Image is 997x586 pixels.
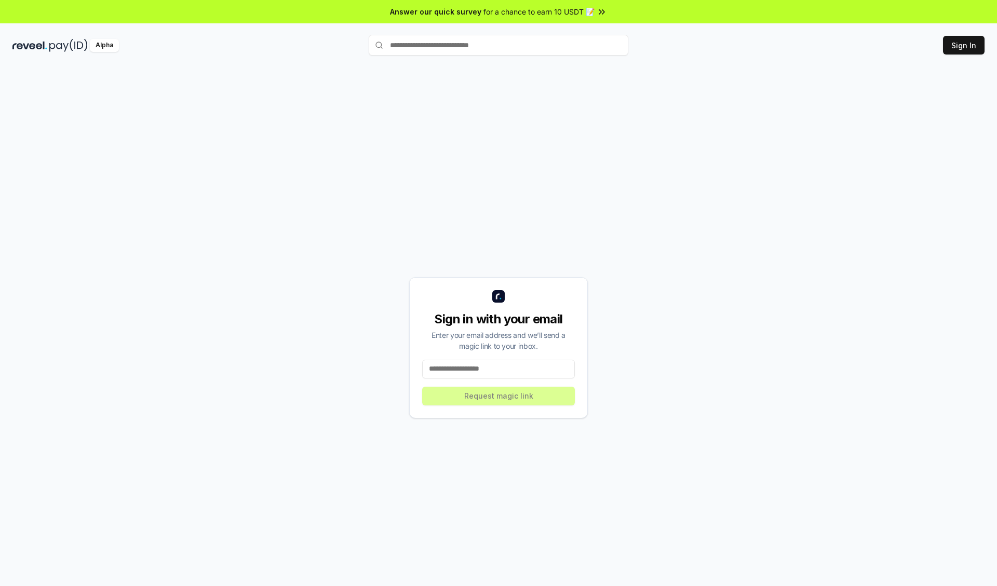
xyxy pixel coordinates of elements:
img: pay_id [49,39,88,52]
span: for a chance to earn 10 USDT 📝 [483,6,595,17]
span: Answer our quick survey [390,6,481,17]
img: reveel_dark [12,39,47,52]
div: Enter your email address and we’ll send a magic link to your inbox. [422,330,575,351]
button: Sign In [943,36,985,54]
img: logo_small [492,290,505,303]
div: Alpha [90,39,119,52]
div: Sign in with your email [422,311,575,328]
